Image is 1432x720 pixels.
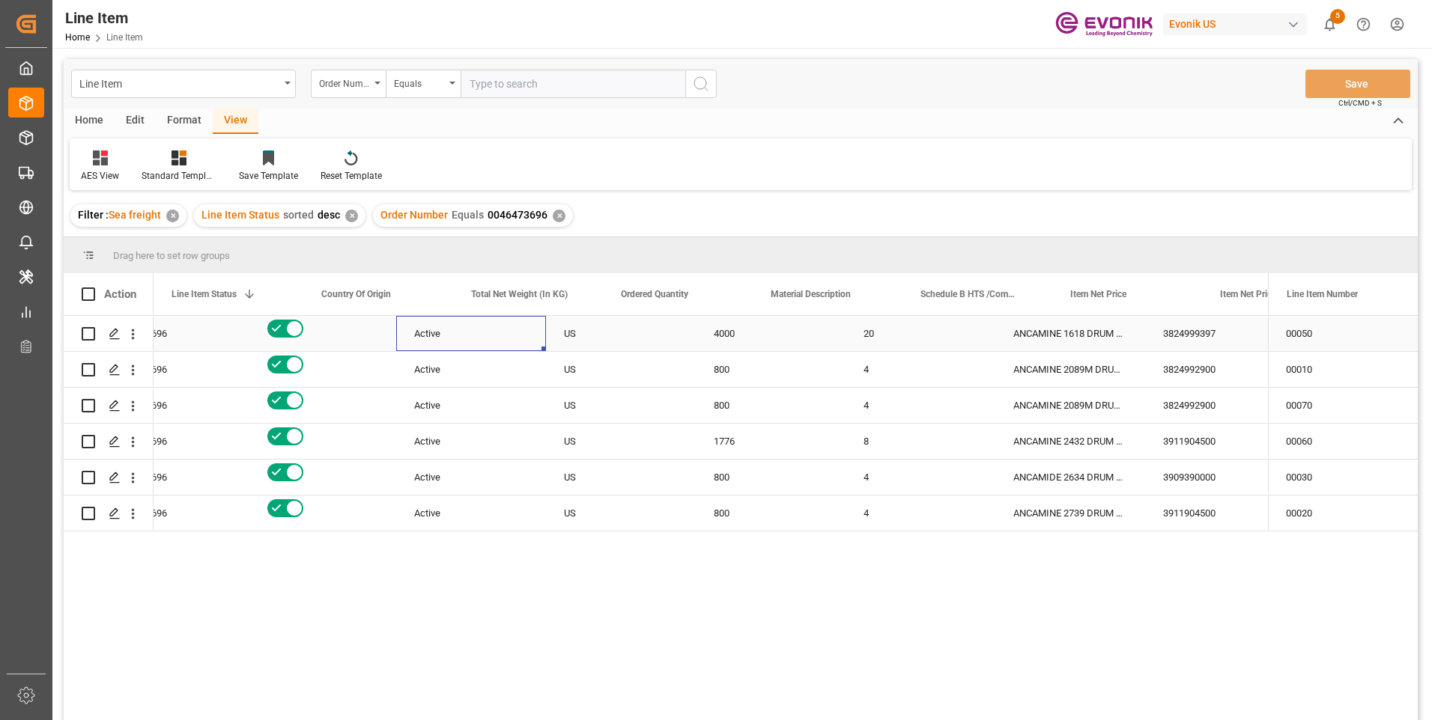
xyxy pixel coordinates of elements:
div: Line Item [65,7,143,29]
button: Evonik US [1163,10,1313,38]
div: Action [104,287,136,301]
div: Press SPACE to select this row. [64,460,154,495]
div: US [546,316,696,351]
div: Active [414,460,528,495]
span: Country Of Origin [321,289,391,299]
div: 4 [846,352,995,387]
div: 4 [846,388,995,423]
div: Press SPACE to select this row. [1268,424,1418,460]
div: 1776 [696,424,846,459]
div: Edit [115,109,156,134]
div: ✕ [553,210,565,222]
div: 0046473696 [97,495,246,531]
div: US [546,424,696,459]
div: Active [414,317,528,351]
div: Press SPACE to select this row. [1268,495,1418,531]
div: Reset Template [321,169,382,183]
button: Save [1305,70,1410,98]
div: ANCAMINE 2089M DRUM 200KG [995,388,1145,423]
div: 00050 [1268,316,1418,351]
span: Equals [452,209,484,221]
div: ANCAMINE 2089M DRUM 200KG [995,352,1145,387]
div: Order Number [319,73,370,91]
div: 00010 [1268,352,1418,387]
span: Material Description [771,289,851,299]
div: Press SPACE to select this row. [64,316,154,352]
img: Evonik-brand-mark-Deep-Purple-RGB.jpeg_1700498283.jpeg [1055,11,1153,37]
div: Press SPACE to select this row. [64,495,154,531]
span: Line Item Status [201,209,279,221]
div: 3909390000 [1145,460,1295,495]
button: open menu [311,70,386,98]
button: Help Center [1347,7,1380,41]
div: ANCAMINE 2432 DRUM 222KG [995,424,1145,459]
div: US [546,495,696,531]
div: 3911904500 [1145,424,1295,459]
div: Press SPACE to select this row. [1268,460,1418,495]
div: 8 [846,424,995,459]
div: 0046473696 [97,316,246,351]
div: ANCAMIDE 2634 DRUM 200KG [995,460,1145,495]
span: Item Net Price [1070,289,1126,299]
div: Press SPACE to select this row. [1268,352,1418,388]
div: Standard Templates [142,169,216,183]
div: 00070 [1268,388,1418,423]
div: US [546,460,696,495]
span: Schedule B HTS /Commodity Code (HS Code) [920,289,1021,299]
span: Total Net Weight (In KG) [471,289,568,299]
div: View [213,109,258,134]
div: 20 [846,316,995,351]
div: ANCAMINE 1618 DRUM 200KG [995,316,1145,351]
div: Format [156,109,213,134]
div: 3824999397 [1145,316,1295,351]
div: 3911904500 [1145,495,1295,531]
div: 800 [696,388,846,423]
div: 0046473696 [97,460,246,495]
span: 5 [1330,9,1345,24]
div: 4000 [696,316,846,351]
span: Line Item Number [1287,289,1358,299]
div: Line Item [79,73,279,92]
div: Save Template [239,169,298,183]
span: Sea freight [109,209,161,221]
button: search button [685,70,717,98]
button: open menu [386,70,461,98]
div: Press SPACE to select this row. [1268,316,1418,352]
div: 00060 [1268,424,1418,459]
button: show 5 new notifications [1313,7,1347,41]
span: 0046473696 [488,209,547,221]
div: US [546,352,696,387]
div: Active [414,388,528,423]
button: open menu [71,70,296,98]
div: ✕ [166,210,179,222]
span: sorted [283,209,314,221]
div: Equals [394,73,445,91]
span: Drag here to set row groups [113,250,230,261]
div: ANCAMINE 2739 DRUM 200KG [995,495,1145,531]
div: Active [414,424,528,459]
span: Filter : [78,209,109,221]
div: ✕ [345,210,358,222]
span: Item Net Price (Currency) [1220,289,1320,299]
div: 00030 [1268,460,1418,495]
div: Evonik US [1163,13,1307,35]
div: Press SPACE to select this row. [64,352,154,388]
span: Ordered Quantity [621,289,688,299]
div: 3824992900 [1145,352,1295,387]
div: Home [64,109,115,134]
div: 0046473696 [97,424,246,459]
div: Active [414,496,528,531]
div: AES View [81,169,119,183]
div: Press SPACE to select this row. [1268,388,1418,424]
div: Press SPACE to select this row. [64,388,154,424]
div: Press SPACE to select this row. [64,424,154,460]
div: 800 [696,495,846,531]
span: Ctrl/CMD + S [1338,97,1382,109]
span: Order Number [380,209,448,221]
a: Home [65,32,90,43]
div: Active [414,353,528,387]
div: 4 [846,495,995,531]
div: 0046473696 [97,352,246,387]
div: 800 [696,460,846,495]
div: 800 [696,352,846,387]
